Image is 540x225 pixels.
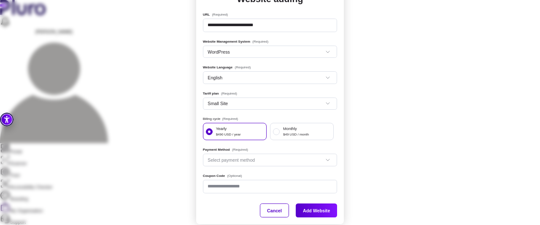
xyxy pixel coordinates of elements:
button: Add Website [296,203,337,217]
label: Tariff plan [203,91,237,98]
p: $49 [283,132,289,138]
label: Website Language [203,65,251,71]
label: Coupon Code [203,173,242,180]
span: (Optional) [227,173,242,179]
input: Coupon Code [203,180,337,194]
input: URL [203,19,337,33]
div: Tariff plan [203,98,337,110]
div: Website Management System [203,46,337,58]
label: Payment Method [203,147,248,154]
div: Payment Method [203,154,337,166]
span: Website Management System [208,46,332,58]
span: Website Language [208,72,332,84]
p: $490 [216,132,224,138]
span: (Required) [222,117,238,121]
span: (Required) [221,91,237,96]
span: (Required) [252,39,268,44]
span: (Required) [235,65,251,70]
button: Cancel [260,203,289,217]
label: URL [203,12,228,19]
span: USD / year [224,132,240,138]
span: (Required) [212,12,228,17]
label: Billing cycle [203,117,337,121]
span: (Required) [232,147,248,152]
span: Yearly [213,126,244,137]
span: USD / month [289,132,309,138]
span: Tariff plan [208,98,332,109]
span: Monthly [280,126,312,137]
div: Website Language [203,71,337,84]
label: Website Management System [203,39,268,46]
